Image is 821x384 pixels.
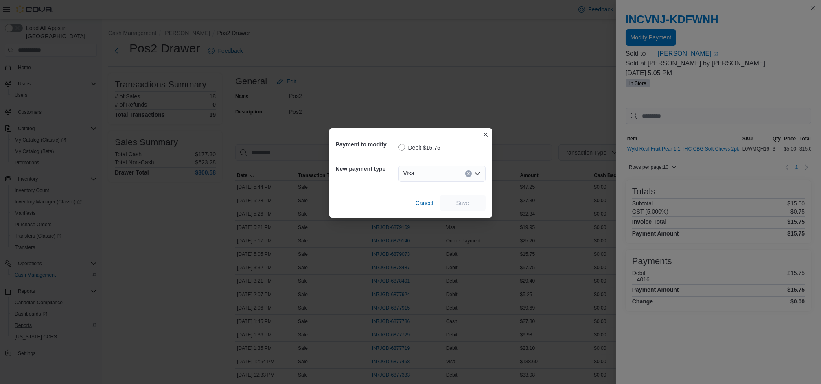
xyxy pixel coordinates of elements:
button: Closes this modal window [481,130,490,140]
h5: New payment type [336,161,397,177]
label: Debit $15.75 [398,143,440,153]
button: Open list of options [474,170,481,177]
input: Accessible screen reader label [417,169,418,179]
button: Save [440,195,486,211]
button: Cancel [412,195,437,211]
button: Clear input [465,170,472,177]
span: Visa [403,168,414,178]
span: Cancel [416,199,433,207]
span: Save [456,199,469,207]
h5: Payment to modify [336,136,397,153]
